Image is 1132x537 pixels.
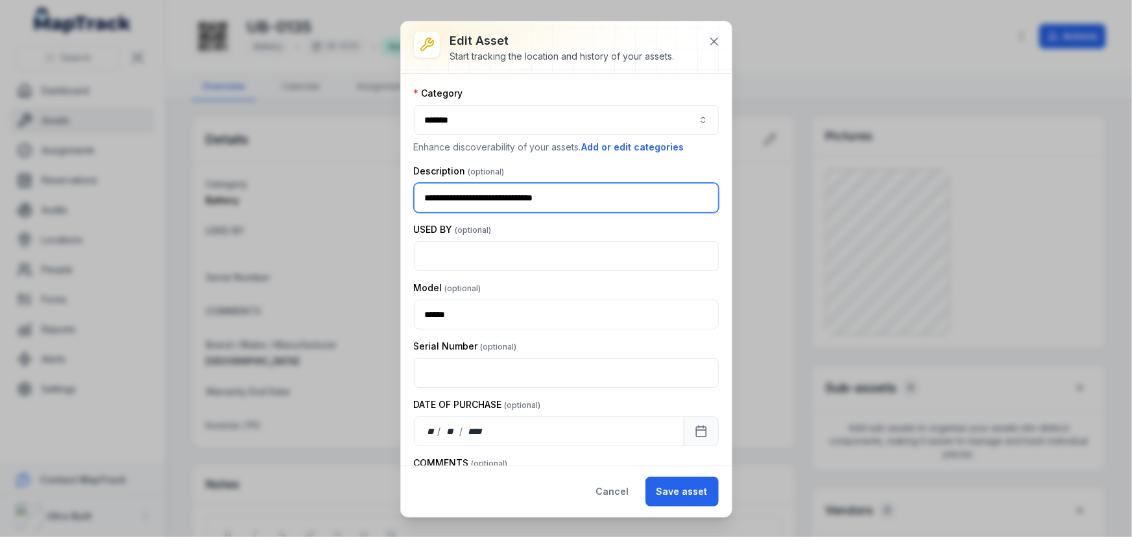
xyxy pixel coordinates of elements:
label: DATE OF PURCHASE [414,398,541,411]
button: Save asset [645,477,719,507]
label: USED BY [414,223,492,236]
div: / [459,425,464,438]
h3: Edit asset [450,32,675,50]
label: Category [414,87,463,100]
button: Add or edit categories [581,140,685,154]
div: / [437,425,442,438]
div: year, [464,425,488,438]
button: Calendar [684,416,719,446]
div: month, [442,425,459,438]
label: Serial Number [414,340,517,353]
label: Description [414,165,505,178]
button: Cancel [585,477,640,507]
div: Start tracking the location and history of your assets. [450,50,675,63]
div: day, [425,425,438,438]
label: Model [414,281,481,294]
p: Enhance discoverability of your assets. [414,140,719,154]
label: COMMENTS [414,457,508,470]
